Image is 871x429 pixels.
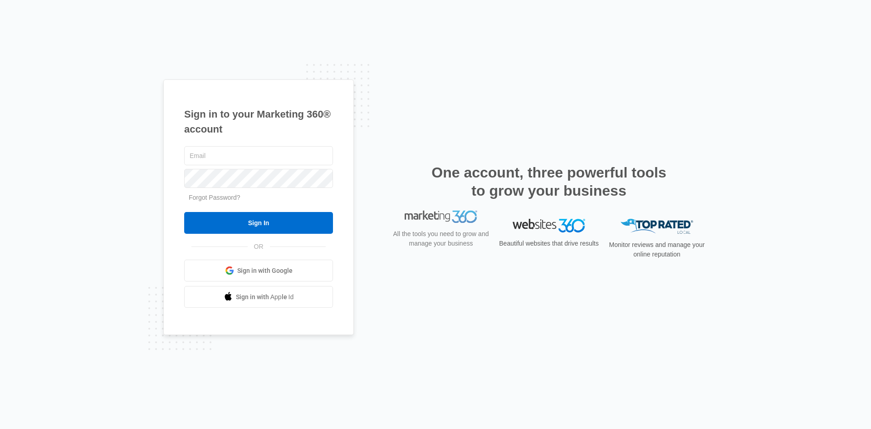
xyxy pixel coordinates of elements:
[189,194,240,201] a: Forgot Password?
[237,266,293,276] span: Sign in with Google
[498,239,600,248] p: Beautiful websites that drive results
[184,286,333,308] a: Sign in with Apple Id
[184,146,333,165] input: Email
[513,219,585,232] img: Websites 360
[184,107,333,137] h1: Sign in to your Marketing 360® account
[405,219,477,232] img: Marketing 360
[621,219,693,234] img: Top Rated Local
[390,238,492,257] p: All the tools you need to grow and manage your business
[184,212,333,234] input: Sign In
[184,260,333,281] a: Sign in with Google
[429,163,669,200] h2: One account, three powerful tools to grow your business
[606,240,708,259] p: Monitor reviews and manage your online reputation
[248,242,270,251] span: OR
[236,292,294,302] span: Sign in with Apple Id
